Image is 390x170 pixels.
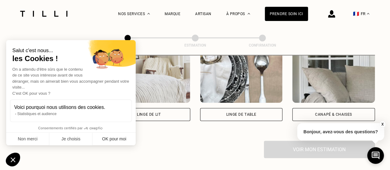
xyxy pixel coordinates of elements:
img: Tilli retouche votre Linge de lit [108,47,190,103]
p: Bonjour, avez-vous des questions? [297,123,384,140]
div: Estimation [164,43,226,48]
img: Logo du service de couturière Tilli [18,11,70,17]
img: Menu déroulant [147,13,150,15]
div: Confirmation [232,43,293,48]
a: Artisan [195,12,211,16]
div: Linge de lit [137,113,161,116]
a: Marque [165,12,180,16]
button: X [379,121,385,128]
img: Menu déroulant à propos [248,13,250,15]
img: icône connexion [328,10,335,18]
div: Canapé & chaises [315,113,352,116]
img: Tilli retouche votre Linge de table [200,47,283,103]
div: Linge de table [226,113,256,116]
span: 🇫🇷 [353,11,359,17]
img: menu déroulant [367,13,369,15]
a: Prendre soin ici [265,7,308,21]
img: Tilli retouche votre Canapé & chaises [292,47,375,103]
